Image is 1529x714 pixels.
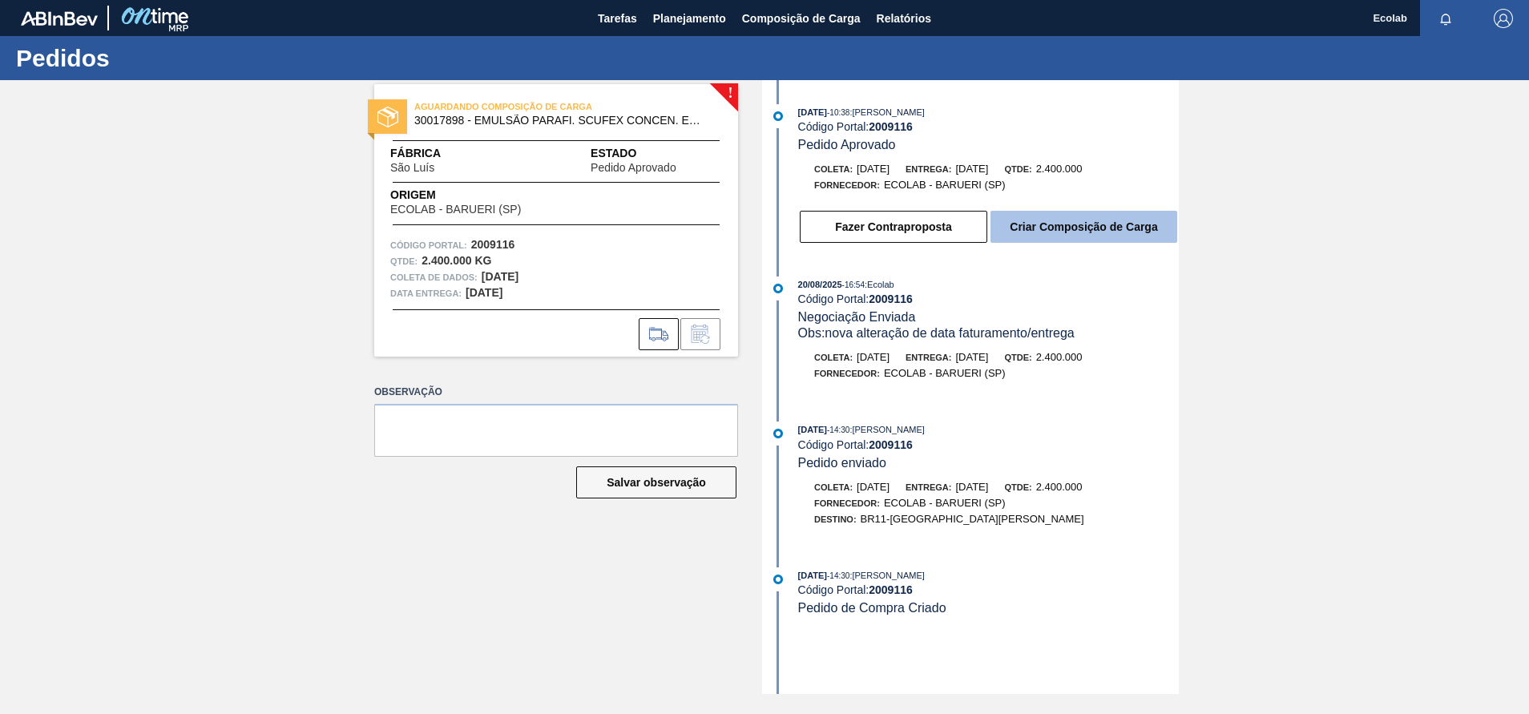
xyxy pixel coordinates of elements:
span: 2.400,000 [1036,351,1083,363]
span: Composição de Carga [742,9,861,28]
button: Fazer Contraproposta [800,211,987,243]
h1: Pedidos [16,49,301,67]
span: Coleta: [814,353,853,362]
div: Código Portal: [798,438,1179,451]
span: Coleta: [814,482,853,492]
span: AGUARDANDO COMPOSIÇÃO DE CARGA [414,99,639,115]
span: Pedido de Compra Criado [798,601,946,615]
span: Fornecedor: [814,369,880,378]
span: [DATE] [798,571,827,580]
span: Pedido enviado [798,456,886,470]
span: Data entrega: [390,285,462,301]
img: atual [773,111,783,121]
strong: [DATE] [482,270,518,283]
span: Tarefas [598,9,637,28]
span: [DATE] [798,107,827,117]
strong: 2009116 [471,238,515,251]
span: [DATE] [955,351,988,363]
span: ECOLAB - BARUERI (SP) [390,204,521,216]
span: Entrega: [906,164,951,174]
span: Pedido Aprovado [798,138,896,151]
span: BR11-[GEOGRAPHIC_DATA][PERSON_NAME] [861,513,1084,525]
span: Obs: nova alteração de data faturamento/entrega [798,326,1075,340]
span: ECOLAB - BARUERI (SP) [884,497,1006,509]
div: Código Portal: [798,292,1179,305]
span: Coleta de dados: [390,269,478,285]
span: Qtde: [1004,353,1031,362]
div: Ir para Composição de Carga [639,318,679,350]
span: Qtde : [390,253,418,269]
span: 2.400,000 [1036,163,1083,175]
button: Salvar observação [576,466,736,498]
span: ECOLAB - BARUERI (SP) [884,179,1006,191]
span: [DATE] [857,481,890,493]
span: - 10:38 [827,108,849,117]
span: Entrega: [906,353,951,362]
strong: [DATE] [466,286,502,299]
label: Observação [374,381,738,404]
span: Pedido Aprovado [591,162,676,174]
span: Destino: [814,514,857,524]
span: São Luís [390,162,434,174]
span: Estado [591,145,722,162]
img: atual [773,575,783,584]
span: 2.400,000 [1036,481,1083,493]
span: Fornecedor: [814,180,880,190]
span: Entrega: [906,482,951,492]
span: : [PERSON_NAME] [849,571,925,580]
strong: 2009116 [869,583,913,596]
img: TNhmsLtSVTkK8tSr43FrP2fwEKptu5GPRR3wAAAABJRU5ErkJggg== [21,11,98,26]
span: : [PERSON_NAME] [849,107,925,117]
span: [DATE] [955,163,988,175]
img: Logout [1494,9,1513,28]
span: 30017898 - EMULSAO PARAFI. SCUFEX CONCEN. ECOLAB [414,115,705,127]
button: Criar Composição de Carga [990,211,1177,243]
span: ECOLAB - BARUERI (SP) [884,367,1006,379]
span: Coleta: [814,164,853,174]
img: atual [773,284,783,293]
span: Qtde: [1004,482,1031,492]
span: 20/08/2025 [798,280,842,289]
span: Relatórios [877,9,931,28]
span: Planejamento [653,9,726,28]
button: Notificações [1420,7,1471,30]
span: Fornecedor: [814,498,880,508]
font: Código Portal: [390,240,467,250]
span: [DATE] [857,351,890,363]
span: Qtde: [1004,164,1031,174]
strong: 2009116 [869,292,913,305]
span: [DATE] [857,163,890,175]
strong: 2009116 [869,120,913,133]
img: atual [773,429,783,438]
span: Negociação Enviada [798,310,916,324]
strong: 2009116 [869,438,913,451]
span: : [PERSON_NAME] [849,425,925,434]
span: - 14:30 [827,571,849,580]
span: Fábrica [390,145,485,162]
span: [DATE] [955,481,988,493]
span: - 16:54 [842,280,865,289]
span: [DATE] [798,425,827,434]
span: Origem [390,187,567,204]
div: Informar alteração no pedido [680,318,720,350]
span: - 14:30 [827,426,849,434]
div: Código Portal: [798,583,1179,596]
span: : Ecolab [865,280,894,289]
strong: 2.400.000 KG [422,254,491,267]
div: Código Portal: [798,120,1179,133]
img: estado [377,107,398,127]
